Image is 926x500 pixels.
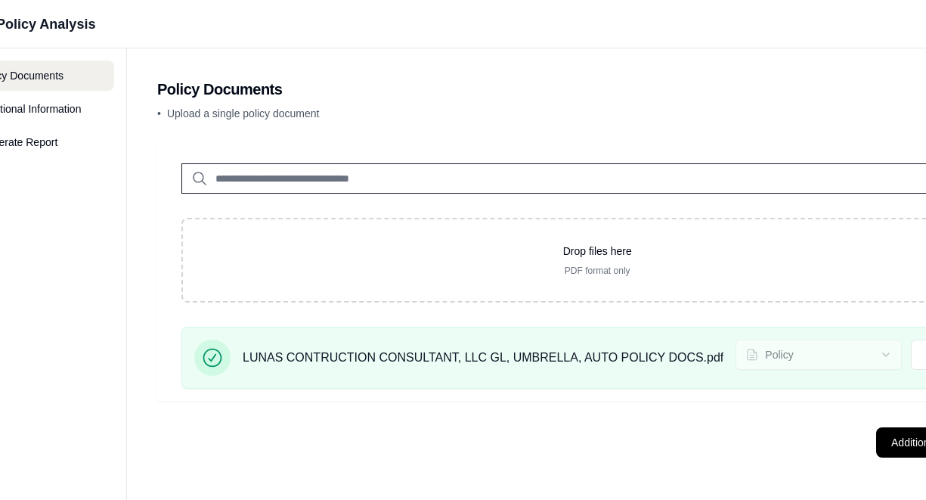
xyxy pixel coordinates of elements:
[157,107,161,120] span: •
[243,349,723,367] span: LUNAS CONTRUCTION CONSULTANT, LLC GL, UMBRELLA, AUTO POLICY DOCS.pdf
[167,107,320,120] span: Upload a single policy document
